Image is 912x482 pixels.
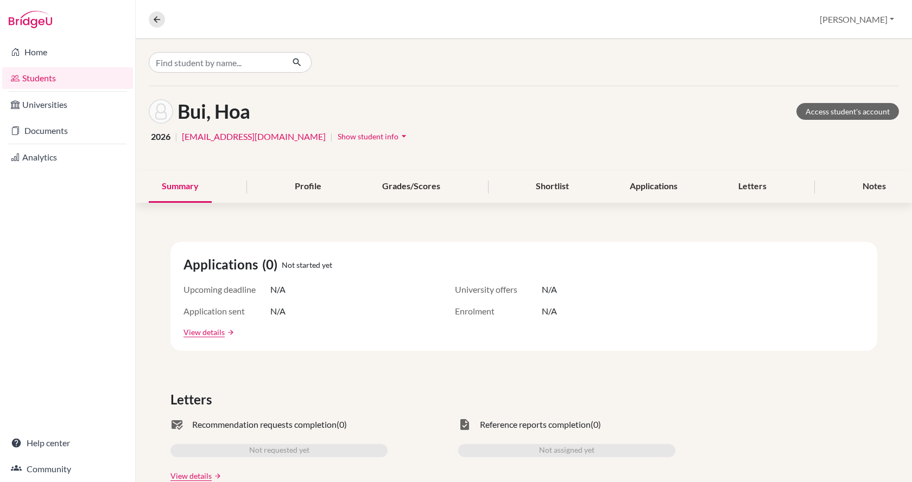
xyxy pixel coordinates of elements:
[2,458,133,480] a: Community
[455,283,542,296] span: University offers
[2,146,133,168] a: Analytics
[369,171,453,203] div: Grades/Scores
[183,255,262,274] span: Applications
[2,41,133,63] a: Home
[2,67,133,89] a: Students
[542,305,557,318] span: N/A
[270,305,286,318] span: N/A
[337,418,347,431] span: (0)
[539,444,594,457] span: Not assigned yet
[270,283,286,296] span: N/A
[183,305,270,318] span: Application sent
[850,171,899,203] div: Notes
[480,418,591,431] span: Reference reports completion
[796,103,899,120] a: Access student's account
[338,132,398,141] span: Show student info
[455,305,542,318] span: Enrolment
[178,100,250,123] h1: Bui, Hoa
[591,418,601,431] span: (0)
[398,131,409,142] i: arrow_drop_down
[523,171,582,203] div: Shortlist
[249,444,309,457] span: Not requested yet
[149,171,212,203] div: Summary
[182,130,326,143] a: [EMAIL_ADDRESS][DOMAIN_NAME]
[815,9,899,30] button: [PERSON_NAME]
[2,432,133,454] a: Help center
[262,255,282,274] span: (0)
[149,52,283,73] input: Find student by name...
[458,418,471,431] span: task
[192,418,337,431] span: Recommendation requests completion
[2,120,133,142] a: Documents
[183,283,270,296] span: Upcoming deadline
[175,130,178,143] span: |
[9,11,52,28] img: Bridge-U
[183,326,225,338] a: View details
[212,472,221,480] a: arrow_forward
[151,130,170,143] span: 2026
[282,259,332,271] span: Not started yet
[725,171,780,203] div: Letters
[149,99,173,124] img: Hoa Bui's avatar
[170,470,212,481] a: View details
[225,329,235,336] a: arrow_forward
[170,390,216,409] span: Letters
[337,128,410,145] button: Show student infoarrow_drop_down
[282,171,334,203] div: Profile
[617,171,691,203] div: Applications
[2,94,133,115] a: Universities
[542,283,557,296] span: N/A
[170,418,183,431] span: mark_email_read
[330,130,333,143] span: |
